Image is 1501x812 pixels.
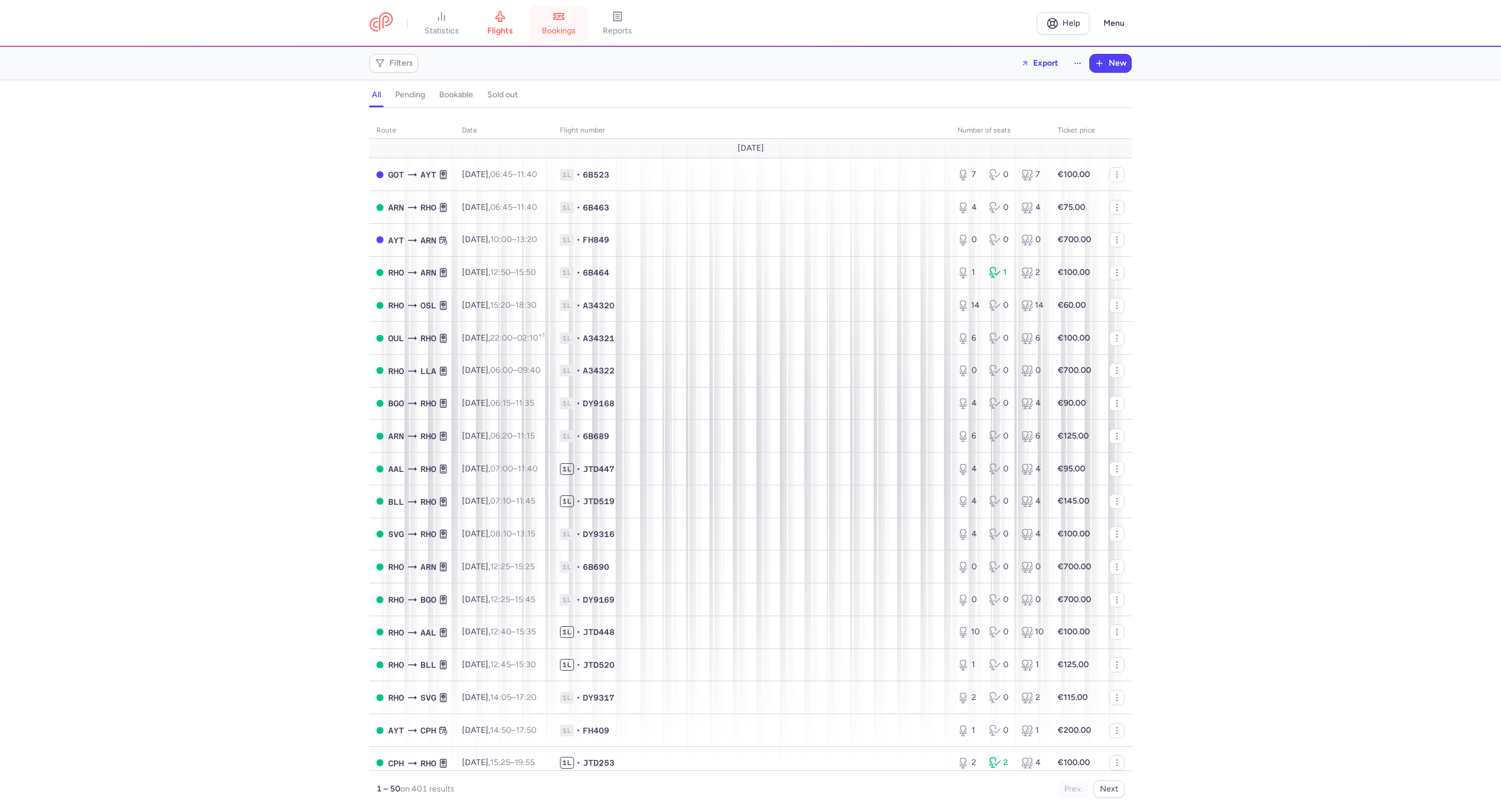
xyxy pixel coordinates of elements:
[989,234,1011,246] div: 0
[515,267,536,277] time: 15:50
[560,495,574,507] span: 1L
[369,122,455,140] th: route
[989,202,1011,213] div: 0
[420,724,436,737] span: CPH
[1021,757,1044,769] div: 4
[989,267,1011,278] div: 1
[490,529,512,539] time: 08:10
[490,627,536,637] span: –
[462,757,535,767] span: [DATE],
[1013,54,1066,73] button: Export
[490,725,536,735] span: –
[583,234,609,246] span: FH849
[989,659,1011,671] div: 0
[388,495,404,508] span: BLL
[518,365,541,375] time: 09:40
[1058,757,1090,767] strong: €100.00
[1021,202,1044,213] div: 4
[388,528,404,541] span: SVG
[517,202,537,212] time: 11:40
[412,11,471,36] a: statistics
[957,332,980,344] div: 6
[515,562,535,572] time: 15:25
[583,757,614,769] span: JTD253
[957,267,980,278] div: 1
[957,561,980,573] div: 0
[576,757,580,769] span: •
[989,725,1011,736] div: 0
[518,464,538,474] time: 11:40
[420,299,436,312] span: OSL
[490,660,536,670] span: –
[462,235,537,244] span: [DATE],
[576,234,580,246] span: •
[560,202,574,213] span: 1L
[490,267,536,277] span: –
[1058,333,1090,343] strong: €100.00
[560,169,574,181] span: 1L
[989,332,1011,344] div: 0
[1021,725,1044,736] div: 1
[560,659,574,671] span: 1L
[1021,594,1044,606] div: 0
[957,365,980,376] div: 0
[560,692,574,704] span: 1L
[388,724,404,737] span: AYT
[576,169,580,181] span: •
[1096,12,1132,35] button: Menu
[490,333,512,343] time: 22:00
[517,333,545,343] time: 02:10
[957,692,980,704] div: 2
[462,562,535,572] span: [DATE],
[388,560,404,573] span: RHO
[576,528,580,540] span: •
[1021,463,1044,475] div: 4
[1021,332,1044,344] div: 6
[560,757,574,769] span: 1L
[420,691,436,704] span: SVG
[490,627,511,637] time: 12:40
[490,300,511,310] time: 15:20
[462,692,536,702] span: [DATE],
[462,365,541,375] span: [DATE],
[588,11,647,36] a: reports
[560,594,574,606] span: 1L
[462,202,537,212] span: [DATE],
[462,594,535,604] span: [DATE],
[420,168,436,181] span: AYT
[490,757,535,767] span: –
[576,202,580,213] span: •
[462,333,545,343] span: [DATE],
[957,659,980,671] div: 1
[957,463,980,475] div: 4
[517,169,537,179] time: 11:40
[1058,365,1091,375] strong: €700.00
[560,725,574,736] span: 1L
[490,235,537,244] span: –
[950,122,1051,140] th: number of seats
[490,333,545,343] span: –
[989,561,1011,573] div: 0
[1058,725,1091,735] strong: €200.00
[515,300,536,310] time: 18:30
[1058,235,1091,244] strong: €700.00
[583,463,614,475] span: JTD447
[989,430,1011,442] div: 0
[957,725,980,736] div: 1
[583,300,614,311] span: A34320
[542,26,576,36] span: bookings
[462,725,536,735] span: [DATE],
[1021,692,1044,704] div: 2
[583,626,614,638] span: JTD448
[462,398,534,408] span: [DATE],
[462,496,535,506] span: [DATE],
[487,90,518,100] h4: sold out
[516,496,535,506] time: 11:45
[576,692,580,704] span: •
[583,561,609,573] span: 6B690
[957,300,980,311] div: 14
[738,144,764,153] span: [DATE]
[1058,169,1090,179] strong: €100.00
[420,234,436,247] span: ARN
[420,757,436,770] span: RHO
